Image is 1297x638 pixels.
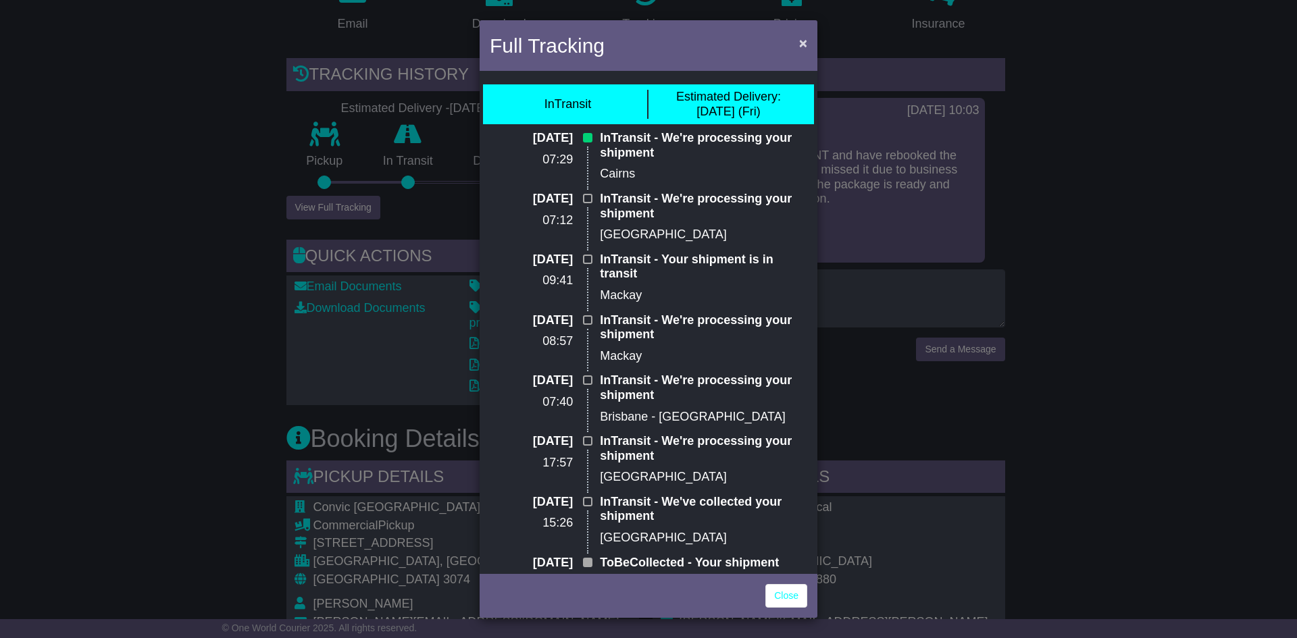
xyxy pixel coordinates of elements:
[600,470,807,485] p: [GEOGRAPHIC_DATA]
[490,373,573,388] p: [DATE]
[600,228,807,242] p: [GEOGRAPHIC_DATA]
[490,213,573,228] p: 07:12
[600,131,807,160] p: InTransit - We're processing your shipment
[600,288,807,303] p: Mackay
[490,131,573,146] p: [DATE]
[600,434,807,463] p: InTransit - We're processing your shipment
[600,556,807,585] p: ToBeCollected - Your shipment data is lodged
[600,252,807,282] p: InTransit - Your shipment is in transit
[600,373,807,402] p: InTransit - We're processing your shipment
[490,192,573,207] p: [DATE]
[792,29,814,57] button: Close
[600,192,807,221] p: InTransit - We're processing your shipment
[600,495,807,524] p: InTransit - We've collected your shipment
[600,531,807,546] p: [GEOGRAPHIC_DATA]
[490,456,573,471] p: 17:57
[676,90,781,103] span: Estimated Delivery:
[600,167,807,182] p: Cairns
[490,252,573,267] p: [DATE]
[544,97,591,112] div: InTransit
[600,313,807,342] p: InTransit - We're processing your shipment
[490,434,573,449] p: [DATE]
[490,334,573,349] p: 08:57
[799,35,807,51] span: ×
[490,556,573,570] p: [DATE]
[490,30,605,61] h4: Full Tracking
[490,153,573,167] p: 07:29
[490,495,573,510] p: [DATE]
[600,410,807,425] p: Brisbane - [GEOGRAPHIC_DATA]
[490,313,573,328] p: [DATE]
[490,395,573,410] p: 07:40
[600,349,807,364] p: Mackay
[765,584,807,608] a: Close
[676,90,781,119] div: [DATE] (Fri)
[490,273,573,288] p: 09:41
[490,516,573,531] p: 15:26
